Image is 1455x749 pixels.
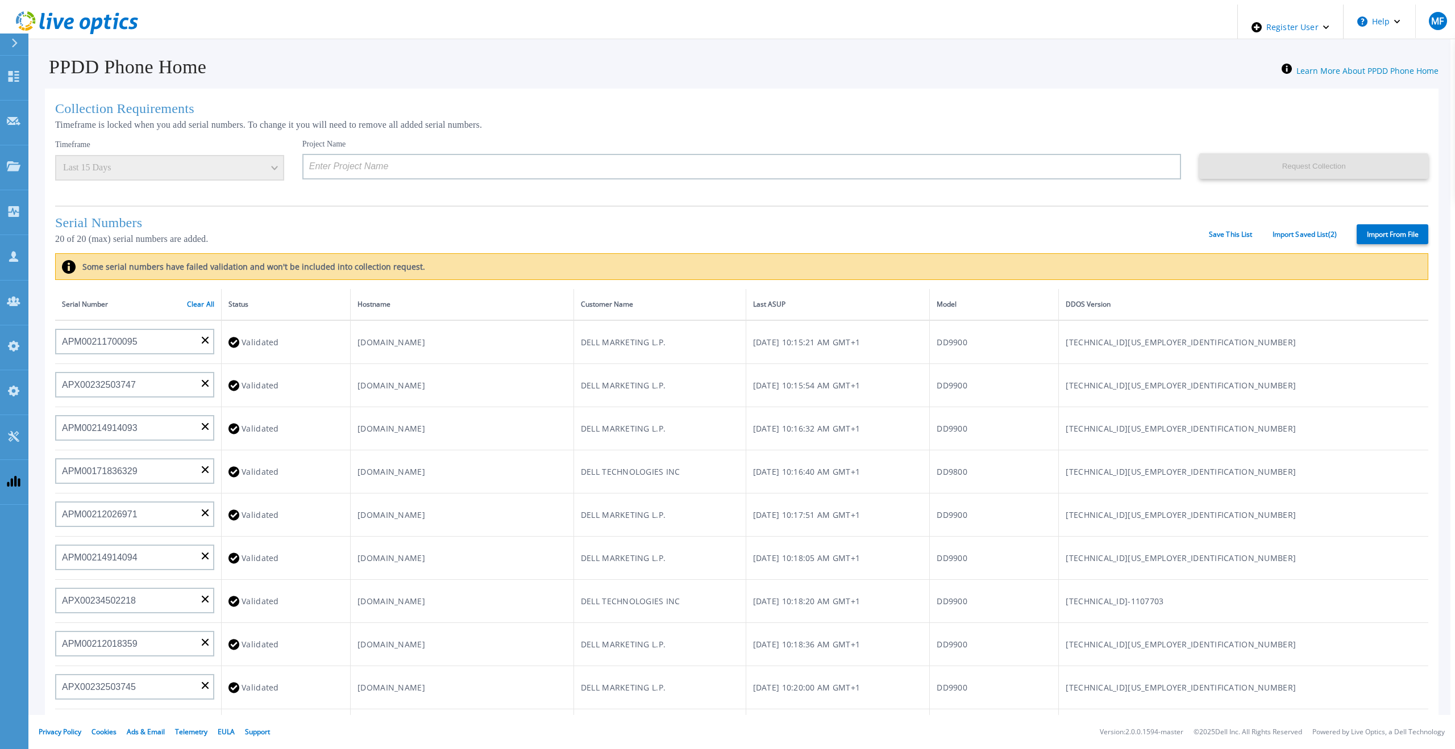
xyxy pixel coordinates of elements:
[39,727,81,737] a: Privacy Policy
[1059,537,1428,580] td: [TECHNICAL_ID][US_EMPLOYER_IDENTIFICATION_NUMBER]
[930,289,1059,320] th: Model
[930,364,1059,407] td: DD9900
[1059,623,1428,666] td: [TECHNICAL_ID][US_EMPLOYER_IDENTIFICATION_NUMBER]
[55,234,1209,244] p: 20 of 20 (max) serial numbers are added.
[228,461,343,482] div: Validated
[573,623,746,666] td: DELL MARKETING L.P.
[1238,5,1343,50] div: Register User
[746,364,930,407] td: [DATE] 10:15:54 AM GMT+1
[1059,666,1428,709] td: [TECHNICAL_ID][US_EMPLOYER_IDENTIFICATION_NUMBER]
[1059,407,1428,450] td: [TECHNICAL_ID][US_EMPLOYER_IDENTIFICATION_NUMBER]
[1059,580,1428,623] td: [TECHNICAL_ID]-1107703
[1209,231,1253,238] a: Save This List
[55,372,214,397] input: Enter Serial Number
[55,140,90,149] label: Timeframe
[228,677,343,698] div: Validated
[930,450,1059,493] td: DD9800
[33,56,206,78] h1: PPDD Phone Home
[351,364,574,407] td: [DOMAIN_NAME]
[55,631,214,656] input: Enter Serial Number
[573,537,746,580] td: DELL MARKETING L.P.
[1296,65,1439,76] a: Learn More About PPDD Phone Home
[1059,320,1428,364] td: [TECHNICAL_ID][US_EMPLOYER_IDENTIFICATION_NUMBER]
[55,674,214,700] input: Enter Serial Number
[62,298,214,311] div: Serial Number
[127,727,165,737] a: Ads & Email
[351,493,574,537] td: [DOMAIN_NAME]
[228,591,343,612] div: Validated
[351,623,574,666] td: [DOMAIN_NAME]
[228,504,343,525] div: Validated
[1059,364,1428,407] td: [TECHNICAL_ID][US_EMPLOYER_IDENTIFICATION_NUMBER]
[746,320,930,364] td: [DATE] 10:15:21 AM GMT+1
[746,623,930,666] td: [DATE] 10:18:36 AM GMT+1
[228,418,343,439] div: Validated
[930,580,1059,623] td: DD9900
[351,580,574,623] td: [DOMAIN_NAME]
[1273,231,1337,238] a: Import Saved List ( 2 )
[175,727,207,737] a: Telemetry
[1100,729,1183,736] li: Version: 2.0.0.1594-master
[1059,493,1428,537] td: [TECHNICAL_ID][US_EMPLOYER_IDENTIFICATION_NUMBER]
[573,580,746,623] td: DELL TECHNOLOGIES INC
[573,289,746,320] th: Customer Name
[218,727,235,737] a: EULA
[573,666,746,709] td: DELL MARKETING L.P.
[55,415,214,441] input: Enter Serial Number
[930,407,1059,450] td: DD9900
[55,215,1209,231] h1: Serial Numbers
[1312,729,1445,736] li: Powered by Live Optics, a Dell Technology
[76,261,425,272] label: Some serial numbers have failed validation and won't be included into collection request.
[228,375,343,396] div: Validated
[573,364,746,407] td: DELL MARKETING L.P.
[302,154,1182,179] input: Enter Project Name
[351,289,574,320] th: Hostname
[228,547,343,568] div: Validated
[930,666,1059,709] td: DD9900
[55,545,214,570] input: Enter Serial Number
[1194,729,1302,736] li: © 2025 Dell Inc. All Rights Reserved
[351,407,574,450] td: [DOMAIN_NAME]
[746,537,930,580] td: [DATE] 10:18:05 AM GMT+1
[930,320,1059,364] td: DD9900
[930,493,1059,537] td: DD9900
[351,666,574,709] td: [DOMAIN_NAME]
[55,101,1428,116] h1: Collection Requirements
[222,289,351,320] th: Status
[1357,224,1428,244] label: Import From File
[55,120,1428,130] p: Timeframe is locked when you add serial numbers. To change it you will need to remove all added s...
[1431,16,1444,26] span: MF
[1059,289,1428,320] th: DDOS Version
[187,300,214,308] a: Clear All
[573,450,746,493] td: DELL TECHNOLOGIES INC
[55,588,214,613] input: Enter Serial Number
[746,289,930,320] th: Last ASUP
[573,493,746,537] td: DELL MARKETING L.P.
[302,140,346,148] label: Project Name
[930,623,1059,666] td: DD9900
[1059,450,1428,493] td: [TECHNICAL_ID][US_EMPLOYER_IDENTIFICATION_NUMBER]
[245,727,270,737] a: Support
[55,458,214,484] input: Enter Serial Number
[746,666,930,709] td: [DATE] 10:20:00 AM GMT+1
[228,634,343,655] div: Validated
[746,450,930,493] td: [DATE] 10:16:40 AM GMT+1
[351,537,574,580] td: [DOMAIN_NAME]
[1344,5,1415,39] button: Help
[573,407,746,450] td: DELL MARKETING L.P.
[55,501,214,527] input: Enter Serial Number
[746,493,930,537] td: [DATE] 10:17:51 AM GMT+1
[746,580,930,623] td: [DATE] 10:18:20 AM GMT+1
[228,332,343,353] div: Validated
[55,329,214,354] input: Enter Serial Number
[1199,153,1428,179] button: Request Collection
[930,537,1059,580] td: DD9900
[746,407,930,450] td: [DATE] 10:16:32 AM GMT+1
[92,727,117,737] a: Cookies
[351,320,574,364] td: [DOMAIN_NAME]
[573,320,746,364] td: DELL MARKETING L.P.
[351,450,574,493] td: [DOMAIN_NAME]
